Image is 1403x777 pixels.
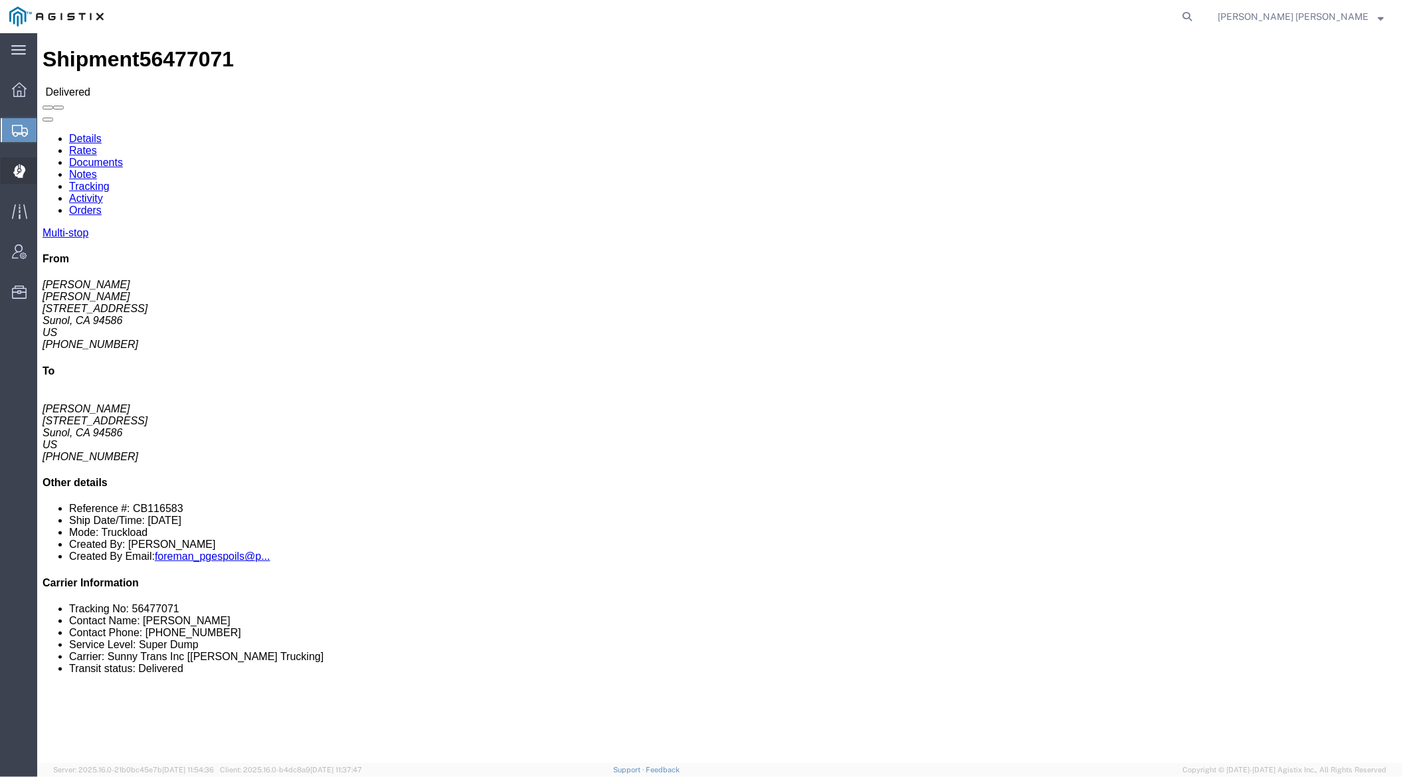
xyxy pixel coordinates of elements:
[1217,9,1384,25] button: [PERSON_NAME] [PERSON_NAME]
[310,766,362,774] span: [DATE] 11:37:47
[162,766,214,774] span: [DATE] 11:54:36
[37,33,1403,763] iframe: FS Legacy Container
[53,766,214,774] span: Server: 2025.16.0-21b0bc45e7b
[220,766,362,774] span: Client: 2025.16.0-b4dc8a9
[1218,9,1368,24] span: Kayte Bray Dogali
[9,7,104,27] img: logo
[613,766,646,774] a: Support
[1182,764,1387,776] span: Copyright © [DATE]-[DATE] Agistix Inc., All Rights Reserved
[646,766,680,774] a: Feedback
